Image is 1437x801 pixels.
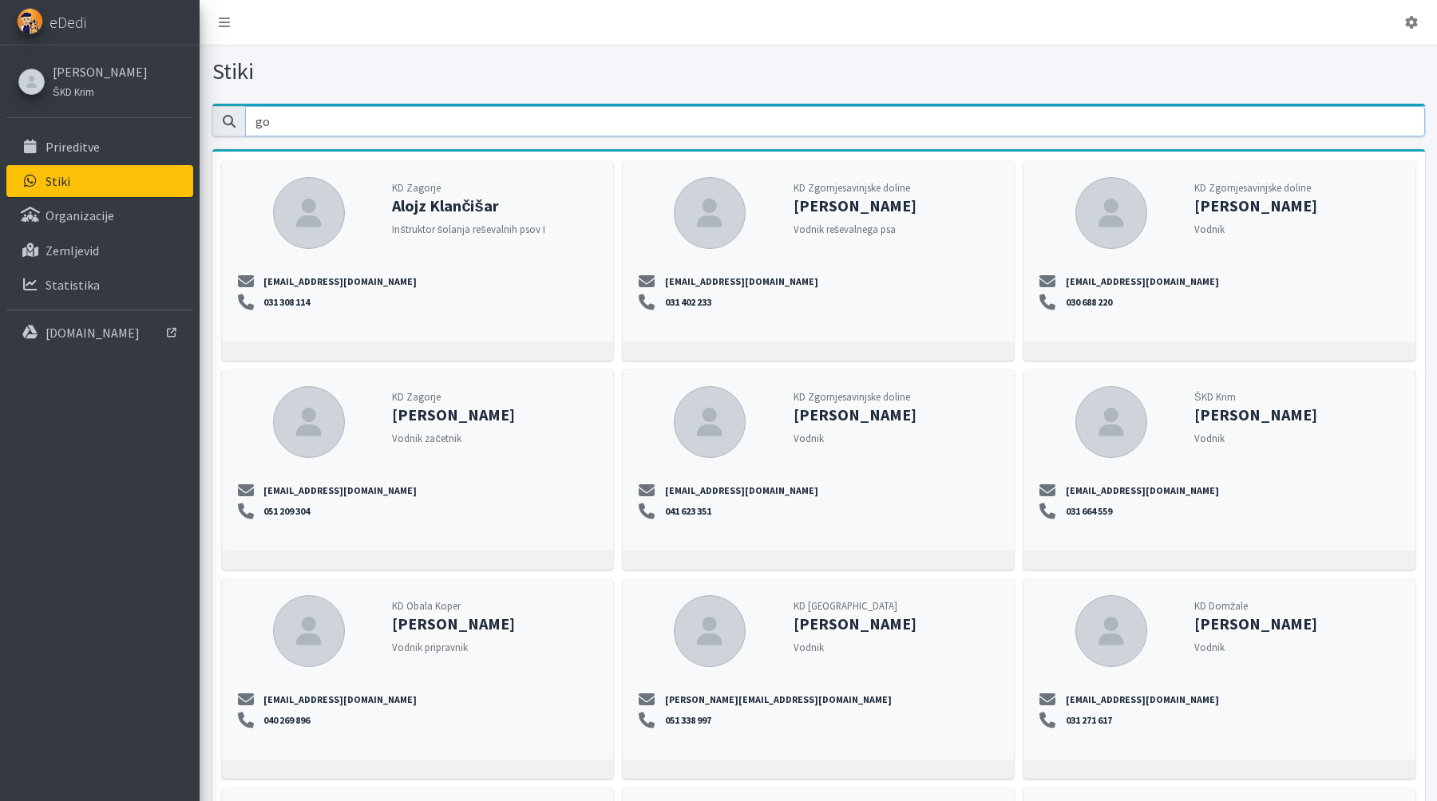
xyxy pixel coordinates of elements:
[6,131,193,163] a: Prireditve
[46,139,100,155] p: Prireditve
[794,614,916,633] strong: [PERSON_NAME]
[1194,614,1317,633] strong: [PERSON_NAME]
[53,62,148,81] a: [PERSON_NAME]
[46,173,70,189] p: Stiki
[260,295,315,310] a: 031 308 114
[392,195,498,215] strong: Alojz Klančišar
[794,599,897,612] small: KD [GEOGRAPHIC_DATA]
[46,207,114,223] p: Organizacije
[794,223,896,235] small: Vodnik reševalnega psa
[1194,195,1317,215] strong: [PERSON_NAME]
[260,713,315,728] a: 040 269 896
[1194,641,1225,653] small: Vodnik
[794,195,916,215] strong: [PERSON_NAME]
[6,317,193,349] a: [DOMAIN_NAME]
[17,8,43,34] img: eDedi
[1062,713,1116,728] a: 031 271 617
[1062,274,1223,289] a: [EMAIL_ADDRESS][DOMAIN_NAME]
[260,274,422,289] a: [EMAIL_ADDRESS][DOMAIN_NAME]
[392,614,515,633] strong: [PERSON_NAME]
[794,404,916,424] strong: [PERSON_NAME]
[794,432,824,444] small: Vodnik
[260,504,315,519] a: 051 209 304
[6,269,193,301] a: Statistika
[661,692,896,707] a: [PERSON_NAME][EMAIL_ADDRESS][DOMAIN_NAME]
[392,432,461,444] small: Vodnik začetnik
[46,277,100,293] p: Statistika
[53,85,94,98] small: ŠKD Krim
[53,81,148,101] a: ŠKD Krim
[661,713,715,728] a: 051 338 997
[392,404,515,424] strong: [PERSON_NAME]
[6,165,193,197] a: Stiki
[1062,483,1223,498] a: [EMAIL_ADDRESS][DOMAIN_NAME]
[1062,504,1116,519] a: 031 664 559
[392,641,468,653] small: Vodnik pripravnik
[1194,599,1248,612] small: KD Domžale
[260,692,422,707] a: [EMAIL_ADDRESS][DOMAIN_NAME]
[1194,390,1236,403] small: ŠKD Krim
[1194,404,1317,424] strong: [PERSON_NAME]
[392,181,441,194] small: KD Zagorje
[260,483,422,498] a: [EMAIL_ADDRESS][DOMAIN_NAME]
[46,325,140,341] p: [DOMAIN_NAME]
[1194,181,1311,194] small: KD Zgornjesavinjske doline
[661,483,822,498] a: [EMAIL_ADDRESS][DOMAIN_NAME]
[245,106,1425,136] input: Išči
[392,599,461,612] small: KD Obala Koper
[1194,223,1225,235] small: Vodnik
[49,10,86,34] span: eDedi
[794,641,824,653] small: Vodnik
[794,390,910,403] small: KD Zgornjesavinjske doline
[392,390,441,403] small: KD Zagorje
[6,235,193,266] a: Zemljevid
[1062,692,1223,707] a: [EMAIL_ADDRESS][DOMAIN_NAME]
[794,181,910,194] small: KD Zgornjesavinjske doline
[661,504,715,519] a: 041 623 351
[1062,295,1116,310] a: 030 688 220
[46,243,99,258] p: Zemljevid
[661,295,715,310] a: 031 402 233
[1194,432,1225,444] small: Vodnik
[392,223,544,235] small: Inštruktor šolanja reševalnih psov I
[212,57,813,85] h1: Stiki
[661,274,822,289] a: [EMAIL_ADDRESS][DOMAIN_NAME]
[6,199,193,231] a: Organizacije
